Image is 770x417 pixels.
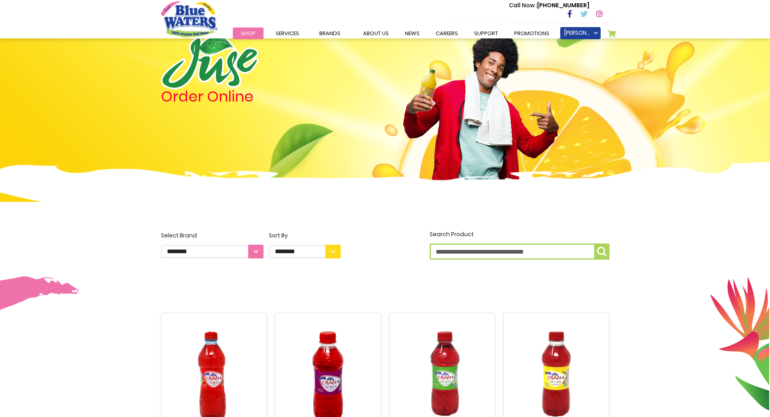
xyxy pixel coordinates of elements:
[161,245,264,258] select: Select Brand
[161,89,341,104] h4: Order Online
[506,28,557,39] a: Promotions
[269,231,341,240] div: Sort By
[428,28,466,39] a: careers
[466,28,506,39] a: support
[355,28,397,39] a: about us
[597,247,607,256] img: search-icon.png
[276,30,299,37] span: Services
[430,230,610,260] label: Search Product
[269,245,341,258] select: Sort By
[509,1,537,9] span: Call Now :
[560,27,601,39] a: [PERSON_NAME]
[430,243,610,260] input: Search Product
[161,231,264,258] label: Select Brand
[594,243,610,260] button: Search Product
[241,30,255,37] span: Shop
[402,20,560,193] img: man.png
[397,28,428,39] a: News
[509,1,589,10] p: [PHONE_NUMBER]
[161,35,259,89] img: logo
[161,1,217,37] a: store logo
[319,30,340,37] span: Brands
